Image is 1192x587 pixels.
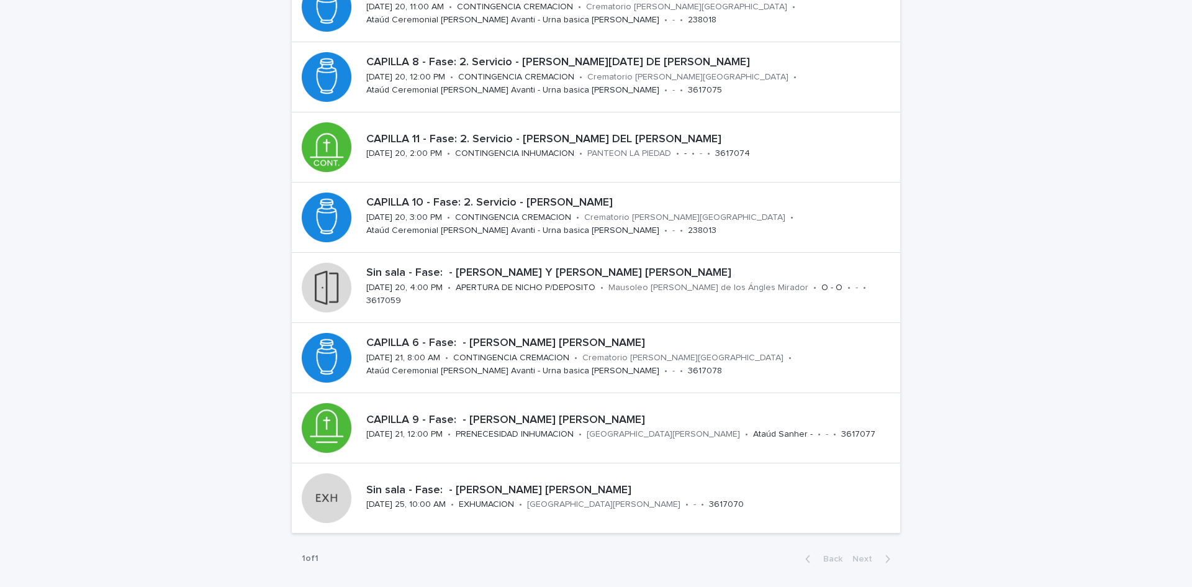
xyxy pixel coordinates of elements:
[366,484,895,498] p: Sin sala - Fase: - [PERSON_NAME] [PERSON_NAME]
[680,85,683,96] p: •
[456,283,595,293] p: APERTURA DE NICHO P/DEPOSITO
[672,366,675,376] p: -
[863,283,866,293] p: •
[582,353,783,363] p: Crematorio [PERSON_NAME][GEOGRAPHIC_DATA]
[366,337,895,350] p: CAPILLA 6 - Fase: - [PERSON_NAME] [PERSON_NAME]
[519,499,522,510] p: •
[292,42,900,112] a: CAPILLA 8 - Fase: 2. Servicio - [PERSON_NAME][DATE] DE [PERSON_NAME][DATE] 20, 12:00 PM•CONTINGEN...
[587,429,740,440] p: [GEOGRAPHIC_DATA][PERSON_NAME]
[292,253,900,323] a: Sin sala - Fase: - [PERSON_NAME] Y [PERSON_NAME] [PERSON_NAME][DATE] 20, 4:00 PM•APERTURA DE NICH...
[664,85,667,96] p: •
[292,183,900,253] a: CAPILLA 10 - Fase: 2. Servicio - [PERSON_NAME][DATE] 20, 3:00 PM•CONTINGENCIA CREMACION•Crematori...
[586,2,787,12] p: Crematorio [PERSON_NAME][GEOGRAPHIC_DATA]
[366,15,659,25] p: Ataúd Ceremonial [PERSON_NAME] Avanti - Urna basica [PERSON_NAME]
[579,72,582,83] p: •
[527,499,680,510] p: [GEOGRAPHIC_DATA][PERSON_NAME]
[366,196,895,210] p: CAPILLA 10 - Fase: 2. Servicio - [PERSON_NAME]
[688,225,716,236] p: 238013
[852,555,880,563] span: Next
[576,212,579,223] p: •
[672,15,675,25] p: -
[707,148,710,159] p: •
[688,366,722,376] p: 3617078
[587,72,788,83] p: Crematorio [PERSON_NAME][GEOGRAPHIC_DATA]
[672,225,675,236] p: -
[366,225,659,236] p: Ataúd Ceremonial [PERSON_NAME] Avanti - Urna basica [PERSON_NAME]
[292,323,900,393] a: CAPILLA 6 - Fase: - [PERSON_NAME] [PERSON_NAME][DATE] 21, 8:00 AM•CONTINGENCIA CREMACION•Cremator...
[833,429,836,440] p: •
[664,15,667,25] p: •
[600,283,603,293] p: •
[847,553,900,565] button: Next
[788,353,792,363] p: •
[700,148,702,159] p: -
[451,499,454,510] p: •
[818,429,821,440] p: •
[457,2,573,12] p: CONTINGENCIA CREMACION
[664,225,667,236] p: •
[608,283,808,293] p: Mausoleo [PERSON_NAME] de los Ángles Mirador
[795,553,847,565] button: Back
[448,429,451,440] p: •
[847,283,851,293] p: •
[792,2,795,12] p: •
[366,85,659,96] p: Ataúd Ceremonial [PERSON_NAME] Avanti - Urna basica [PERSON_NAME]
[459,499,514,510] p: EXHUMACION
[574,353,577,363] p: •
[447,212,450,223] p: •
[680,15,683,25] p: •
[366,429,443,440] p: [DATE] 21, 12:00 PM
[453,353,569,363] p: CONTINGENCIA CREMACION
[450,72,453,83] p: •
[685,499,689,510] p: •
[366,133,895,147] p: CAPILLA 11 - Fase: 2. Servicio - [PERSON_NAME] DEL [PERSON_NAME]
[455,148,574,159] p: CONTINGENCIA INHUMACION
[366,56,895,70] p: CAPILLA 8 - Fase: 2. Servicio - [PERSON_NAME][DATE] DE [PERSON_NAME]
[584,212,785,223] p: Crematorio [PERSON_NAME][GEOGRAPHIC_DATA]
[841,429,875,440] p: 3617077
[579,429,582,440] p: •
[745,429,748,440] p: •
[366,414,895,427] p: CAPILLA 9 - Fase: - [PERSON_NAME] [PERSON_NAME]
[455,212,571,223] p: CONTINGENCIA CREMACION
[693,499,696,510] p: -
[366,366,659,376] p: Ataúd Ceremonial [PERSON_NAME] Avanti - Urna basica [PERSON_NAME]
[366,296,401,306] p: 3617059
[680,225,683,236] p: •
[445,353,448,363] p: •
[366,283,443,293] p: [DATE] 20, 4:00 PM
[813,283,816,293] p: •
[672,85,675,96] p: -
[701,499,704,510] p: •
[366,72,445,83] p: [DATE] 20, 12:00 PM
[684,148,687,159] p: -
[790,212,793,223] p: •
[292,463,900,534] a: Sin sala - Fase: - [PERSON_NAME] [PERSON_NAME][DATE] 25, 10:00 AM•EXHUMACION•[GEOGRAPHIC_DATA][PE...
[449,2,452,12] p: •
[715,148,750,159] p: 3617074
[366,2,444,12] p: [DATE] 20, 11:00 AM
[578,2,581,12] p: •
[587,148,671,159] p: PANTEON LA PIEDAD
[366,353,440,363] p: [DATE] 21, 8:00 AM
[456,429,574,440] p: PRENECESIDAD INHUMACION
[816,555,842,563] span: Back
[753,429,813,440] p: Ataúd Sanher -
[366,266,895,280] p: Sin sala - Fase: - [PERSON_NAME] Y [PERSON_NAME] [PERSON_NAME]
[826,429,828,440] p: -
[447,148,450,159] p: •
[692,148,695,159] p: •
[664,366,667,376] p: •
[680,366,683,376] p: •
[366,148,442,159] p: [DATE] 20, 2:00 PM
[292,393,900,463] a: CAPILLA 9 - Fase: - [PERSON_NAME] [PERSON_NAME][DATE] 21, 12:00 PM•PRENECESIDAD INHUMACION•[GEOGR...
[366,212,442,223] p: [DATE] 20, 3:00 PM
[579,148,582,159] p: •
[821,283,842,293] p: O - O
[292,112,900,183] a: CAPILLA 11 - Fase: 2. Servicio - [PERSON_NAME] DEL [PERSON_NAME][DATE] 20, 2:00 PM•CONTINGENCIA I...
[793,72,797,83] p: •
[366,499,446,510] p: [DATE] 25, 10:00 AM
[676,148,679,159] p: •
[688,15,716,25] p: 238018
[688,85,722,96] p: 3617075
